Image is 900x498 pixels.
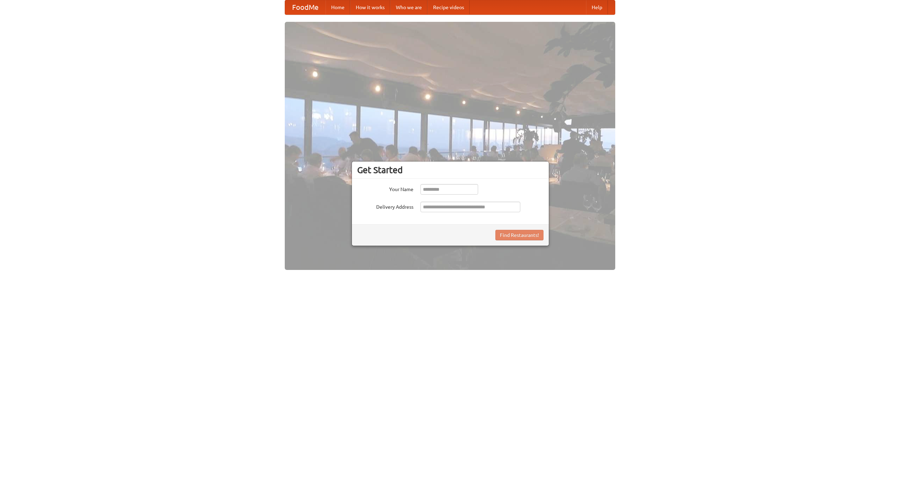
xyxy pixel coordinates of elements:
label: Delivery Address [357,202,413,210]
a: Who we are [390,0,427,14]
a: Help [586,0,608,14]
a: Home [326,0,350,14]
a: Recipe videos [427,0,470,14]
button: Find Restaurants! [495,230,544,240]
a: How it works [350,0,390,14]
label: Your Name [357,184,413,193]
a: FoodMe [285,0,326,14]
h3: Get Started [357,165,544,175]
